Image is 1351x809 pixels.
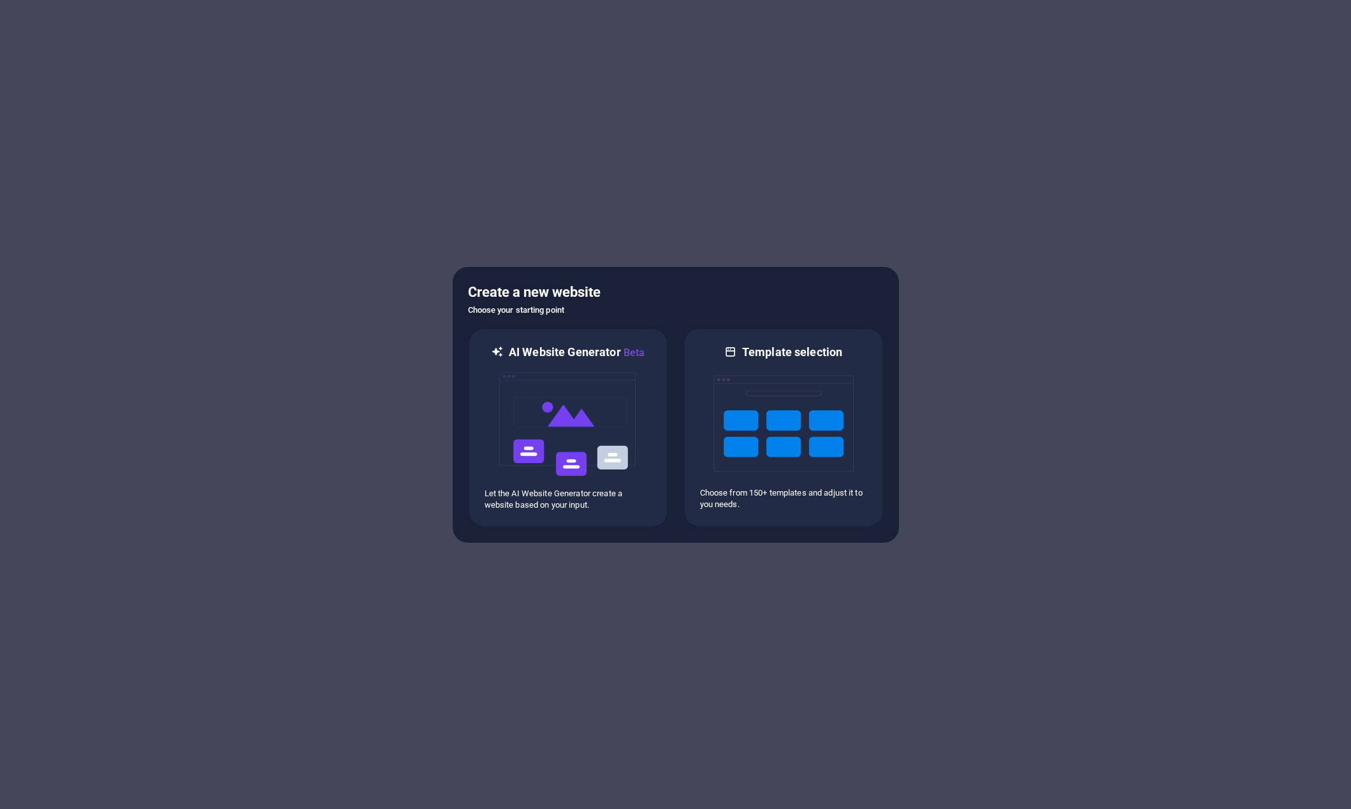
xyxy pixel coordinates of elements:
[468,282,884,303] h5: Create a new website
[621,347,645,359] span: Beta
[683,328,884,527] div: Template selectionChoose from 150+ templates and adjust it to you needs.
[485,488,652,511] p: Let the AI Website Generator create a website based on your input.
[498,361,638,488] img: ai
[468,328,668,527] div: AI Website GeneratorBetaaiLet the AI Website Generator create a website based on your input.
[468,303,884,318] h6: Choose your starting point
[700,487,867,510] p: Choose from 150+ templates and adjust it to you needs.
[509,345,645,361] h6: AI Website Generator
[742,345,842,360] h6: Template selection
